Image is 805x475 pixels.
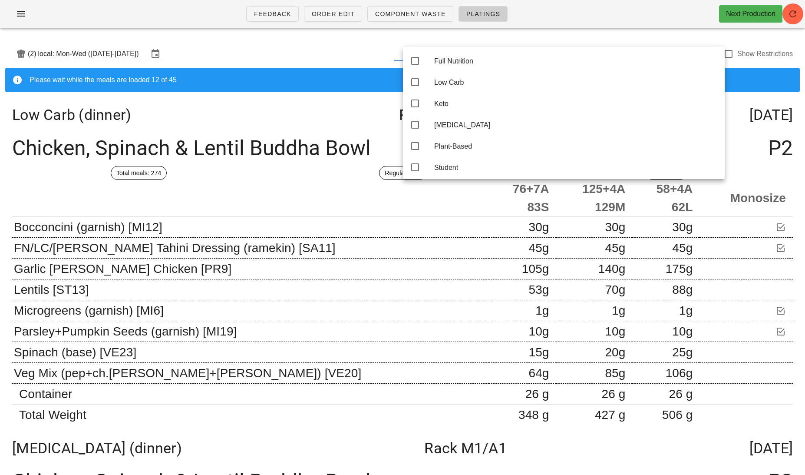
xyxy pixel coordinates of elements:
td: Parsley+Pumpkin Seeds (garnish) [MI19] [12,321,489,342]
td: Microgreens (garnish) [MI6] [12,300,489,321]
span: 106g [666,366,693,380]
span: 64g [529,366,549,380]
td: FN/LC/[PERSON_NAME] Tahini Dressing (ramekin) [SA11] [12,238,489,259]
span: 10g [605,325,625,338]
td: Veg Mix (pep+ch.[PERSON_NAME]+[PERSON_NAME]) [VE20] [12,363,489,384]
span: Order Edit [311,10,355,17]
th: Monosize [699,180,793,217]
span: 10g [672,325,693,338]
span: 70g [605,283,625,296]
span: 45g [672,241,693,255]
span: 30g [605,220,625,234]
td: 26 g [556,384,633,405]
th: 125+4A 129M [556,180,633,217]
td: 26 g [632,384,699,405]
div: [MEDICAL_DATA] [434,121,718,129]
span: 53g [529,283,549,296]
div: Keto [434,100,718,108]
td: Total Weight [12,405,489,425]
td: 427 g [556,405,633,425]
span: 20g [605,345,625,359]
div: (2) [28,50,38,58]
td: 506 g [632,405,699,425]
span: 10g [529,325,549,338]
span: 25g [672,345,693,359]
div: Student [434,163,718,172]
td: Bocconcini (garnish) [MI12] [12,217,489,238]
span: 88g [672,283,693,296]
div: Chicken, Spinach & Lentil Buddha Bowl [5,130,800,166]
td: Container [12,384,489,405]
span: 30g [672,220,693,234]
a: Component Waste [367,6,453,22]
span: 1g [612,304,625,317]
span: /A1 [482,439,507,457]
span: Total meals: 274 [116,166,162,179]
div: [MEDICAL_DATA] (dinner) Rack M1 [DATE] [5,432,800,464]
span: 175g [666,262,693,276]
span: Feedback [254,10,291,17]
span: 45g [529,241,549,255]
td: Garlic [PERSON_NAME] Chicken [PR9] [12,259,489,279]
span: P2 [768,137,793,159]
span: 85g [605,366,625,380]
span: 30g [529,220,549,234]
span: 105g [522,262,549,276]
div: Low Carb (dinner) Rack M1 [DATE] [5,99,800,130]
span: 1g [679,304,693,317]
a: Feedback [246,6,299,22]
div: Low Carb [434,78,718,86]
span: Regular: 259 [385,166,420,179]
a: Order Edit [304,6,362,22]
div: Plant-Based [434,142,718,150]
td: Spinach (base) [VE23] [12,342,489,363]
span: Component Waste [375,10,446,17]
span: 45g [605,241,625,255]
span: 140g [598,262,626,276]
span: 15g [529,345,549,359]
div: Next Production [726,9,775,19]
span: Platings [466,10,500,17]
td: 348 g [489,405,556,425]
th: 58+4A 62L [632,180,699,217]
td: 26 g [489,384,556,405]
span: 1g [535,304,549,317]
div: Full Nutrition [434,57,718,65]
td: Lentils [ST13] [12,279,489,300]
a: Platings [459,6,508,22]
th: 76+7A 83S [489,180,556,217]
span: Please wait while the meals are loaded 12 of 45 [30,76,177,83]
label: Show Restrictions [737,50,793,58]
